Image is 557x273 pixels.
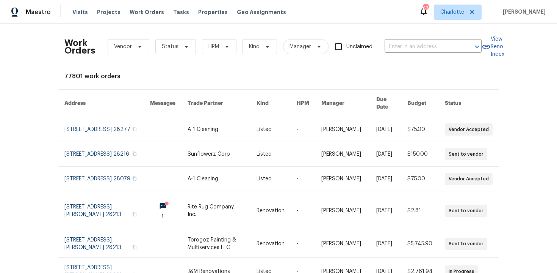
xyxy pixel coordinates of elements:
td: A-1 Cleaning [181,167,250,191]
span: Properties [198,8,228,16]
td: [PERSON_NAME] [315,117,370,142]
a: View Reno Index [482,35,504,58]
button: Copy Address [131,175,138,182]
td: [PERSON_NAME] [315,230,370,258]
span: Manager [289,43,311,50]
td: [PERSON_NAME] [315,142,370,167]
td: Rite Rug Company, Inc. [181,191,250,230]
td: A-1 Cleaning [181,117,250,142]
span: Visits [72,8,88,16]
td: [PERSON_NAME] [315,191,370,230]
span: Unclaimed [346,43,372,51]
span: Projects [97,8,120,16]
h2: Work Orders [64,39,95,54]
td: Renovation [250,191,291,230]
th: Messages [144,90,181,117]
td: Listed [250,117,291,142]
span: HPM [208,43,219,50]
td: - [291,167,315,191]
td: - [291,191,315,230]
span: Geo Assignments [237,8,286,16]
span: Vendor [114,43,132,50]
td: [PERSON_NAME] [315,167,370,191]
td: - [291,142,315,167]
th: Budget [401,90,439,117]
th: HPM [291,90,315,117]
th: Kind [250,90,291,117]
td: Sunflowerz Corp [181,142,250,167]
div: 77801 work orders [64,73,493,80]
th: Address [58,90,144,117]
button: Copy Address [131,211,138,218]
span: [PERSON_NAME] [500,8,546,16]
button: Copy Address [131,244,138,251]
td: - [291,117,315,142]
td: Listed [250,167,291,191]
div: 67 [423,5,428,12]
span: Status [162,43,178,50]
button: Copy Address [131,126,138,133]
td: Torogoz Painting & Multiservices LLC [181,230,250,258]
button: Copy Address [131,150,138,157]
th: Manager [315,90,370,117]
span: Charlotte [440,8,464,16]
td: - [291,230,315,258]
span: Tasks [173,9,189,15]
th: Status [439,90,499,117]
td: Listed [250,142,291,167]
span: Kind [249,43,260,50]
span: Maestro [26,8,51,16]
td: Renovation [250,230,291,258]
th: Trade Partner [181,90,250,117]
th: Due Date [370,90,401,117]
input: Enter in an address [385,41,460,53]
button: Open [472,41,482,52]
span: Work Orders [130,8,164,16]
